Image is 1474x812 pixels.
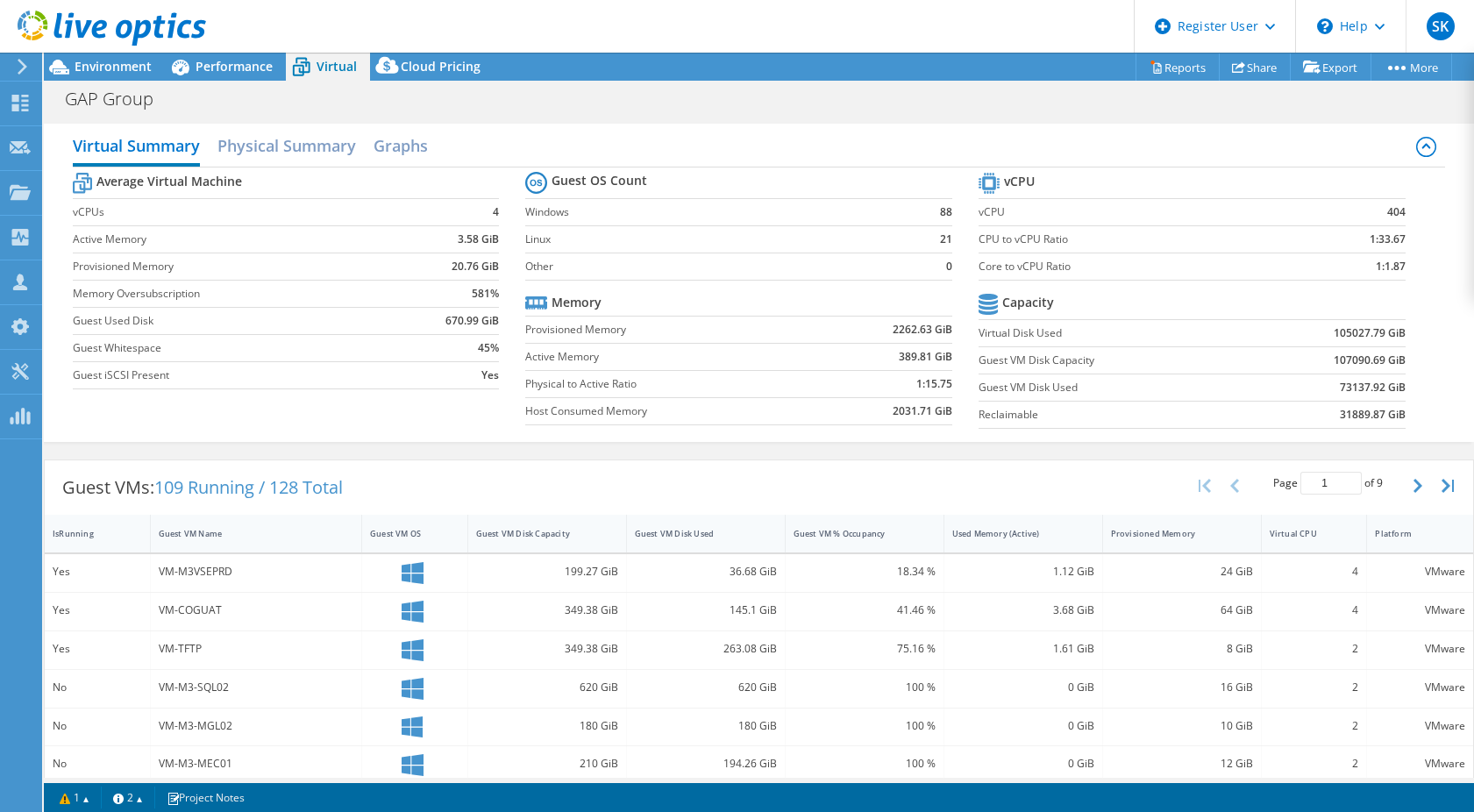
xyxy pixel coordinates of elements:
h1: GAP Group [57,89,181,109]
div: 2 [1270,754,1359,773]
b: 107090.69 GiB [1334,352,1406,369]
span: Virtual [317,58,357,75]
label: Linux [525,231,913,248]
span: Page of [1273,472,1383,495]
input: jump to page [1300,472,1362,495]
div: VMware [1375,754,1465,773]
div: 0 GiB [952,754,1094,773]
b: 105027.79 GiB [1334,324,1406,342]
div: 16 GiB [1111,678,1253,697]
div: VM-M3VSEPRD [159,562,353,581]
h2: Physical Summary [217,128,356,163]
div: 180 GiB [476,716,618,736]
div: 12 GiB [1111,754,1253,773]
div: 2 [1270,678,1359,697]
div: VMware [1375,601,1465,620]
b: Memory [552,294,602,311]
div: VMware [1375,562,1465,581]
div: 1.61 GiB [952,639,1094,659]
div: 3.68 GiB [952,601,1094,620]
div: 180 GiB [635,716,777,736]
a: Export [1290,53,1371,81]
a: 1 [47,787,102,808]
div: VMware [1375,639,1465,659]
span: 9 [1377,475,1383,490]
b: Yes [481,367,499,384]
div: Virtual CPU [1270,528,1338,539]
a: Share [1219,53,1291,81]
div: Yes [53,639,142,659]
b: 2031.71 GiB [893,402,952,420]
div: VM-COGUAT [159,601,353,620]
b: 404 [1387,203,1406,221]
div: Guest VM Name [159,528,332,539]
a: Project Notes [154,787,257,808]
div: Guest VM Disk Used [635,528,756,539]
div: 4 [1270,562,1359,581]
div: Provisioned Memory [1111,528,1232,539]
label: vCPUs [73,203,397,221]
div: 1.12 GiB [952,562,1094,581]
div: 145.1 GiB [635,601,777,620]
div: Yes [53,562,142,581]
div: Platform [1375,528,1444,539]
div: 349.38 GiB [476,601,618,620]
b: Average Virtual Machine [96,173,242,190]
label: Memory Oversubscription [73,285,397,303]
div: 2 [1270,716,1359,736]
b: 1:1.87 [1376,258,1406,275]
b: Guest OS Count [552,172,647,189]
span: SK [1427,12,1455,40]
b: 581% [472,285,499,303]
b: vCPU [1004,173,1035,190]
label: Guest VM Disk Used [979,379,1250,396]
label: Reclaimable [979,406,1250,424]
div: Guest VMs: [45,460,360,515]
div: No [53,678,142,697]
h2: Graphs [374,128,428,163]
div: VM-M3-SQL02 [159,678,353,697]
span: 109 Running / 128 Total [154,475,343,499]
b: 0 [946,258,952,275]
label: Windows [525,203,913,221]
b: 73137.92 GiB [1340,379,1406,396]
span: Performance [196,58,273,75]
label: Guest Used Disk [73,312,397,330]
b: 2262.63 GiB [893,321,952,338]
label: Guest iSCSI Present [73,367,397,384]
div: VM-M3-MEC01 [159,754,353,773]
label: Physical to Active Ratio [525,375,818,393]
div: 100 % [794,754,936,773]
b: 1:15.75 [916,375,952,393]
a: Reports [1136,53,1220,81]
div: 620 GiB [476,678,618,697]
div: Yes [53,601,142,620]
div: 18.34 % [794,562,936,581]
div: 100 % [794,716,936,736]
label: CPU to vCPU Ratio [979,231,1293,248]
b: 88 [940,203,952,221]
div: 349.38 GiB [476,639,618,659]
div: Guest VM % Occupancy [794,528,915,539]
a: 2 [101,787,155,808]
div: 0 GiB [952,678,1094,697]
b: 389.81 GiB [899,348,952,366]
svg: \n [1317,18,1333,34]
b: 1:33.67 [1370,231,1406,248]
div: 4 [1270,601,1359,620]
div: 24 GiB [1111,562,1253,581]
div: No [53,716,142,736]
label: Active Memory [73,231,397,248]
label: Guest VM Disk Capacity [979,352,1250,369]
div: 8 GiB [1111,639,1253,659]
div: 199.27 GiB [476,562,618,581]
div: VM-TFTP [159,639,353,659]
b: 20.76 GiB [452,258,499,275]
div: VMware [1375,716,1465,736]
div: 41.46 % [794,601,936,620]
b: 31889.87 GiB [1340,406,1406,424]
span: Environment [75,58,152,75]
h2: Virtual Summary [73,128,200,167]
div: 194.26 GiB [635,754,777,773]
div: Used Memory (Active) [952,528,1073,539]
